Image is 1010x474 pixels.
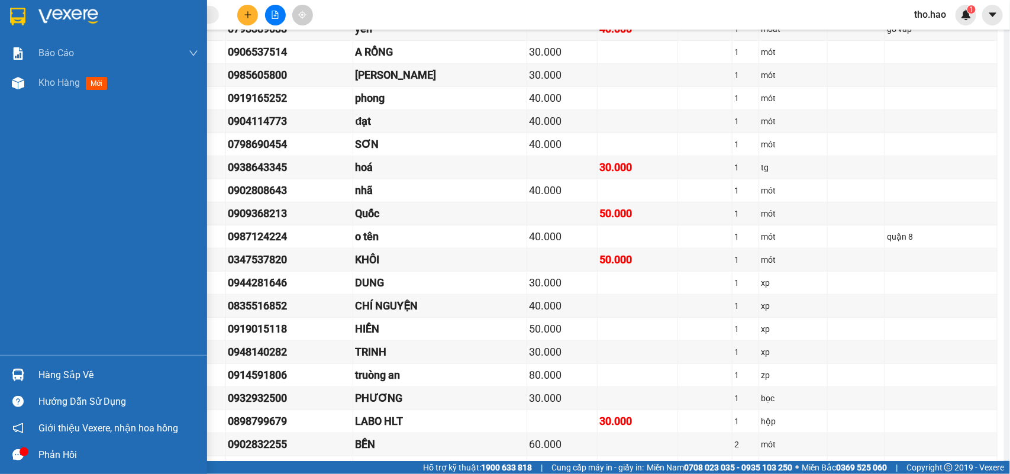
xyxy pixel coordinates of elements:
div: 0909368213 [228,205,351,222]
div: 40.000 [529,182,595,199]
div: 80.000 [529,367,595,383]
span: 1 [969,5,973,14]
div: 50.000 [599,205,676,222]
div: 40.000 [529,90,595,107]
td: LỆ GIANG [353,64,527,87]
span: Hỗ trợ kỹ thuật: [423,461,532,474]
div: phong [355,90,525,107]
div: 50.000 [599,251,676,268]
div: hoá [355,159,525,176]
div: mót [761,92,825,105]
td: 0904114773 [226,110,353,133]
td: PHƯƠNG [353,387,527,410]
div: 0835516852 [228,298,351,314]
td: DUNG [353,272,527,295]
span: | [541,461,543,474]
div: xp [761,346,825,359]
span: Kho hàng [38,77,80,88]
div: 0902832255 [228,436,351,453]
td: 0798690454 [226,133,353,156]
td: truòng an [353,364,527,387]
div: xp [761,299,825,312]
td: CHÍ NGUYỆN [353,295,527,318]
div: 1 [734,138,757,151]
div: 0798690454 [228,136,351,153]
sup: 1 [967,5,976,14]
div: DUNG [355,275,525,291]
span: Cung cấp máy in - giấy in: [551,461,644,474]
div: mót [761,138,825,151]
div: Quốc [355,205,525,222]
td: 0347537820 [226,249,353,272]
div: 0948140282 [228,344,351,360]
div: 1 [734,415,757,428]
td: 0902808643 [226,179,353,202]
td: 0909368213 [226,202,353,225]
td: o tên [353,225,527,249]
div: LABO HLT [355,413,525,430]
div: 1 [734,276,757,289]
td: 0919015118 [226,318,353,341]
div: nhã [355,182,525,199]
td: BỀN [353,433,527,456]
div: 1 [734,161,757,174]
td: Quốc [353,202,527,225]
div: 30.000 [599,413,676,430]
span: mới [86,77,107,90]
td: 0938643345 [226,156,353,179]
button: aim [292,5,313,25]
div: mót [761,438,825,451]
div: 30.000 [529,390,595,407]
div: 0985605800 [228,67,351,83]
div: 1 [734,46,757,59]
td: 0898799679 [226,410,353,433]
div: 0906537514 [228,44,351,60]
span: Giới thiệu Vexere, nhận hoa hồng [38,421,178,436]
div: 1 [734,323,757,336]
div: 0914591806 [228,367,351,383]
td: KHÔI [353,249,527,272]
div: 30.000 [599,159,676,176]
td: 0902832255 [226,433,353,456]
span: caret-down [988,9,998,20]
td: đạt [353,110,527,133]
div: 30.000 [529,44,595,60]
div: 0919165252 [228,90,351,107]
span: file-add [271,11,279,19]
td: 0919165252 [226,87,353,110]
div: mót [761,184,825,197]
div: 0987124224 [228,228,351,245]
img: warehouse-icon [12,369,24,381]
div: 1 [734,346,757,359]
div: 1 [734,115,757,128]
span: Báo cáo [38,46,74,60]
div: SƠN [355,136,525,153]
div: 1 [734,184,757,197]
img: logo-vxr [10,8,25,25]
div: TRINH [355,344,525,360]
div: 1 [734,92,757,105]
div: 2 [734,438,757,451]
div: PHƯƠNG [355,390,525,407]
span: aim [298,11,306,19]
div: 0902808643 [228,182,351,199]
div: xp [761,276,825,289]
td: 0914591806 [226,364,353,387]
span: notification [12,423,24,434]
div: 1 [734,230,757,243]
div: 30.000 [529,344,595,360]
div: đạt [355,113,525,130]
div: 0944281646 [228,275,351,291]
div: bọc [761,392,825,405]
div: CHÍ NGUYỆN [355,298,525,314]
td: 0932932500 [226,387,353,410]
div: BỀN [355,436,525,453]
td: 0985605800 [226,64,353,87]
div: 0904114773 [228,113,351,130]
span: plus [244,11,252,19]
span: tho.hao [905,7,956,22]
div: A RỒNG [355,44,525,60]
div: 1 [734,253,757,266]
div: mót [761,253,825,266]
button: caret-down [982,5,1003,25]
